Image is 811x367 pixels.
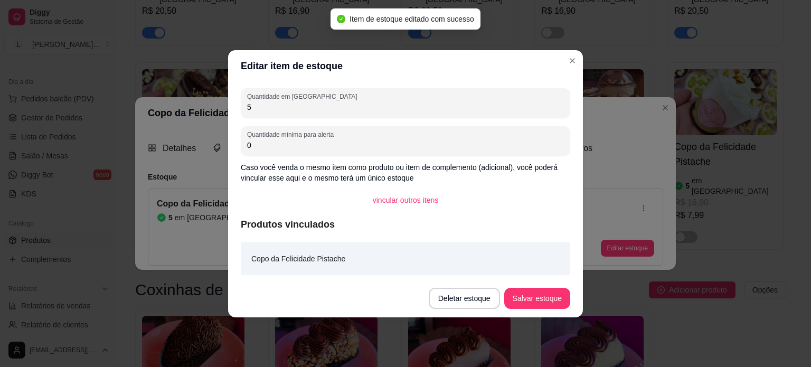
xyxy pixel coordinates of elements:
header: Editar item de estoque [228,50,583,82]
article: Produtos vinculados [241,217,570,232]
button: Close [564,52,581,69]
button: vincular outros itens [364,190,447,211]
input: Quantidade mínima para alerta [247,140,564,150]
span: Item de estoque editado com sucesso [350,15,474,23]
article: Copo da Felicidade Pistache [251,253,345,265]
label: Quantidade mínima para alerta [247,130,337,139]
button: Deletar estoque [429,288,500,309]
p: Caso você venda o mesmo item como produto ou item de complemento (adicional), você poderá vincula... [241,162,570,183]
label: Quantidade em [GEOGRAPHIC_DATA] [247,92,361,101]
input: Quantidade em estoque [247,102,564,112]
button: Salvar estoque [504,288,570,309]
span: check-circle [337,15,345,23]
